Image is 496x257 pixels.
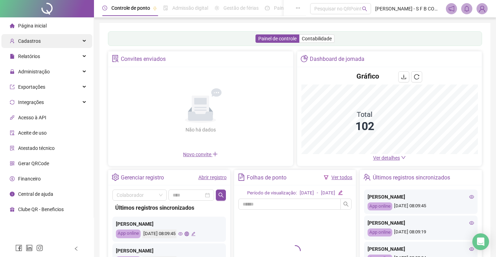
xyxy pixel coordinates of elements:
[469,194,474,199] span: eye
[18,191,53,197] span: Central de ajuda
[10,176,15,181] span: dollar
[153,6,157,10] span: pushpin
[368,202,392,210] div: App online
[414,74,419,80] span: reload
[368,228,392,236] div: App online
[401,74,407,80] span: download
[218,192,224,198] span: search
[18,69,50,74] span: Administração
[356,71,379,81] h4: Gráfico
[191,232,196,236] span: edit
[18,161,49,166] span: Gerar QRCode
[301,55,308,62] span: pie-chart
[324,175,329,180] span: filter
[373,172,450,184] div: Últimos registros sincronizados
[18,99,44,105] span: Integrações
[401,155,406,160] span: down
[121,172,164,184] div: Gerenciar registro
[18,84,45,90] span: Exportações
[18,176,41,182] span: Financeiro
[469,247,474,251] span: eye
[10,207,15,212] span: gift
[448,6,455,12] span: notification
[116,247,222,255] div: [PERSON_NAME]
[10,100,15,105] span: sync
[36,244,43,251] span: instagram
[102,6,107,10] span: clock-circle
[310,53,364,65] div: Dashboard de jornada
[363,174,371,181] span: team
[183,152,218,157] span: Novo convite
[274,5,301,11] span: Painel do DP
[317,190,318,197] div: -
[26,244,33,251] span: linkedin
[373,155,400,161] span: Ver detalhes
[18,207,64,212] span: Clube QR - Beneficios
[214,6,219,10] span: sun
[74,246,79,251] span: left
[18,54,40,59] span: Relatórios
[247,190,297,197] div: Período de visualização:
[142,230,176,238] div: [DATE] 08:09:45
[368,193,474,201] div: [PERSON_NAME]
[362,6,367,11] span: search
[10,192,15,196] span: info-circle
[111,5,150,11] span: Controle de ponto
[10,85,15,89] span: export
[115,203,223,212] div: Últimos registros sincronizados
[10,115,15,120] span: api
[472,233,489,250] div: Open Intercom Messenger
[116,220,222,228] div: [PERSON_NAME]
[477,3,487,14] img: 82559
[184,232,189,236] span: global
[296,6,300,10] span: ellipsis
[116,230,141,238] div: App online
[198,175,227,180] a: Abrir registro
[331,175,352,180] a: Ver todos
[368,228,474,236] div: [DATE] 08:09:19
[112,55,119,62] span: solution
[464,6,470,12] span: bell
[18,38,41,44] span: Cadastros
[338,190,343,195] span: edit
[375,5,442,13] span: [PERSON_NAME] - S F B COMERCIO DE MOVEIS E ELETRO
[112,174,119,181] span: setting
[368,245,474,253] div: [PERSON_NAME]
[302,36,332,41] span: Contabilidade
[163,6,168,10] span: file-done
[238,174,245,181] span: file-text
[18,115,46,120] span: Acesso à API
[15,244,22,251] span: facebook
[10,54,15,59] span: file
[300,190,314,197] div: [DATE]
[212,151,218,157] span: plus
[10,69,15,74] span: lock
[121,53,166,65] div: Convites enviados
[10,39,15,43] span: user-add
[258,36,297,41] span: Painel de controle
[18,130,47,136] span: Aceite de uso
[172,5,208,11] span: Admissão digital
[469,220,474,225] span: eye
[10,23,15,28] span: home
[18,23,47,29] span: Página inicial
[368,219,474,227] div: [PERSON_NAME]
[10,146,15,151] span: solution
[10,161,15,166] span: qrcode
[373,155,406,161] a: Ver detalhes down
[343,201,349,207] span: search
[265,6,270,10] span: dashboard
[247,172,286,184] div: Folhas de ponto
[168,126,233,134] div: Não há dados
[368,202,474,210] div: [DATE] 08:09:45
[321,190,335,197] div: [DATE]
[178,232,183,236] span: eye
[18,145,55,151] span: Atestado técnico
[10,130,15,135] span: audit
[223,5,259,11] span: Gestão de férias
